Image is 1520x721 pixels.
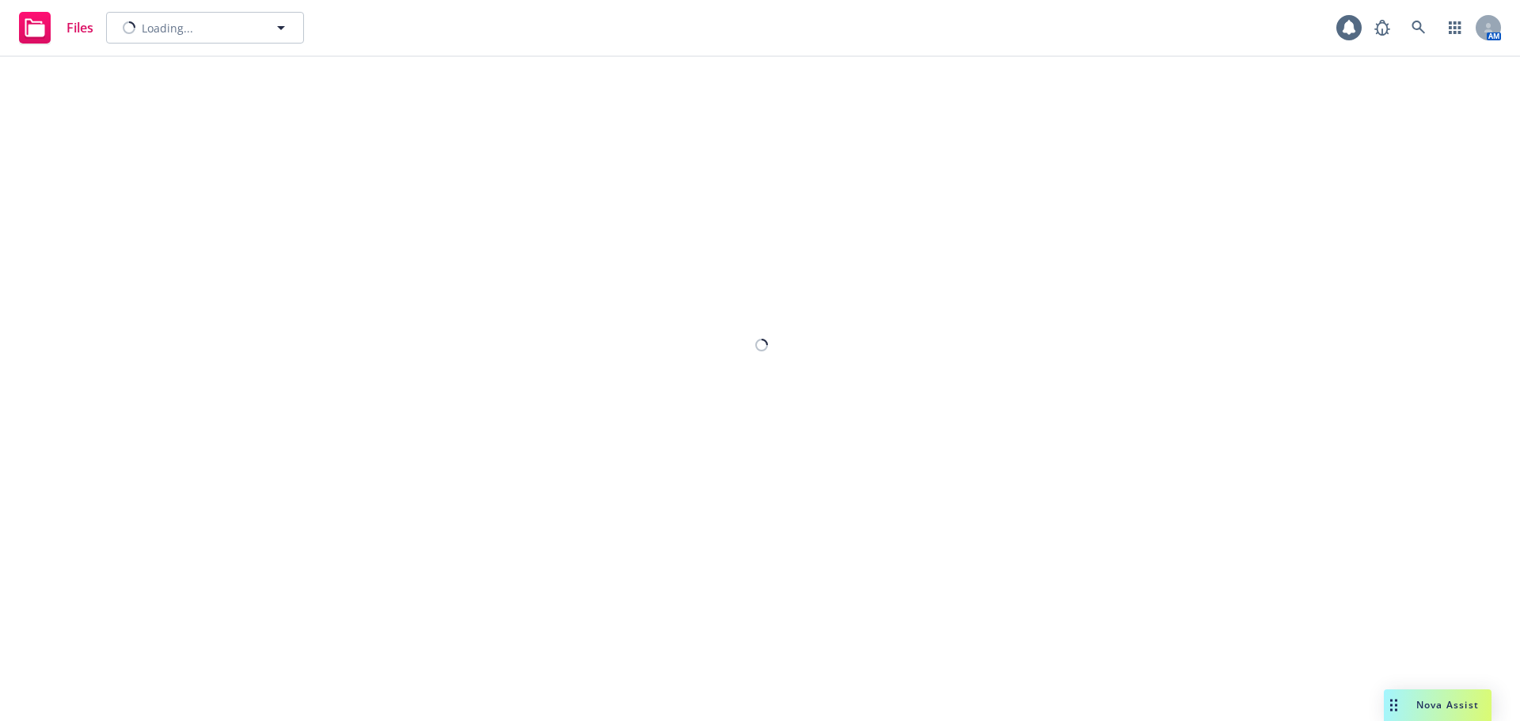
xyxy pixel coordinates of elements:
div: Drag to move [1384,689,1404,721]
button: Loading... [106,12,304,44]
a: Files [13,6,100,50]
a: Search [1403,12,1434,44]
a: Switch app [1439,12,1471,44]
span: Files [66,21,93,34]
button: Nova Assist [1384,689,1491,721]
span: Loading... [142,20,193,36]
span: Nova Assist [1416,698,1479,712]
a: Report a Bug [1366,12,1398,44]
